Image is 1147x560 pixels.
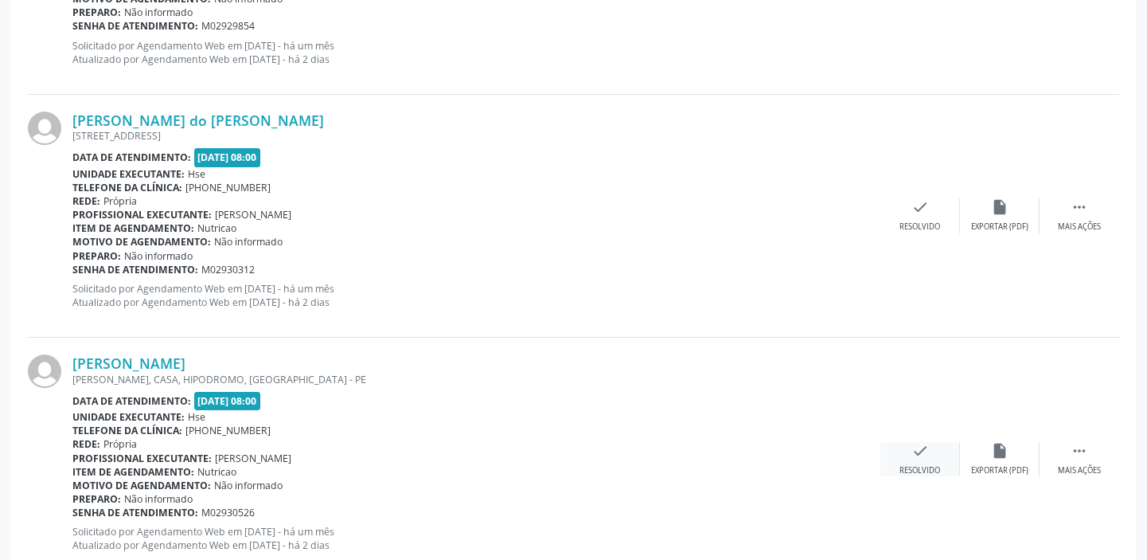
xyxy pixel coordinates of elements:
[124,492,193,506] span: Não informado
[72,235,211,249] b: Motivo de agendamento:
[194,392,261,410] span: [DATE] 08:00
[201,506,255,519] span: M02930526
[185,424,271,437] span: [PHONE_NUMBER]
[103,437,137,451] span: Própria
[911,442,929,460] i: check
[72,181,182,194] b: Telefone da clínica:
[72,465,194,479] b: Item de agendamento:
[28,112,61,145] img: img
[1058,465,1101,476] div: Mais ações
[72,492,121,506] b: Preparo:
[991,198,1009,216] i: insert_drive_file
[72,263,198,276] b: Senha de atendimento:
[214,235,283,249] span: Não informado
[72,112,324,129] a: [PERSON_NAME] do [PERSON_NAME]
[72,208,212,221] b: Profissional executante:
[72,221,194,235] b: Item de agendamento:
[971,465,1028,476] div: Exportar (PDF)
[72,452,212,465] b: Profissional executante:
[72,437,100,451] b: Rede:
[188,167,205,181] span: Hse
[899,465,940,476] div: Resolvido
[991,442,1009,460] i: insert_drive_file
[72,129,880,143] div: [STREET_ADDRESS]
[72,151,191,164] b: Data de atendimento:
[911,198,929,216] i: check
[124,249,193,263] span: Não informado
[72,506,198,519] b: Senha de atendimento:
[72,6,121,19] b: Preparo:
[197,465,236,479] span: Nutricao
[72,394,191,408] b: Data de atendimento:
[72,424,182,437] b: Telefone da clínica:
[72,39,880,66] p: Solicitado por Agendamento Web em [DATE] - há um mês Atualizado por Agendamento Web em [DATE] - h...
[72,19,198,33] b: Senha de atendimento:
[72,167,185,181] b: Unidade executante:
[185,181,271,194] span: [PHONE_NUMBER]
[72,249,121,263] b: Preparo:
[1071,442,1088,460] i: 
[72,373,880,386] div: [PERSON_NAME], CASA, HIPODROMO, [GEOGRAPHIC_DATA] - PE
[215,452,291,465] span: [PERSON_NAME]
[899,221,940,233] div: Resolvido
[72,194,100,208] b: Rede:
[1058,221,1101,233] div: Mais ações
[28,354,61,388] img: img
[72,479,211,492] b: Motivo de agendamento:
[72,525,880,552] p: Solicitado por Agendamento Web em [DATE] - há um mês Atualizado por Agendamento Web em [DATE] - h...
[215,208,291,221] span: [PERSON_NAME]
[194,148,261,166] span: [DATE] 08:00
[72,410,185,424] b: Unidade executante:
[72,354,185,372] a: [PERSON_NAME]
[197,221,236,235] span: Nutricao
[201,263,255,276] span: M02930312
[72,282,880,309] p: Solicitado por Agendamento Web em [DATE] - há um mês Atualizado por Agendamento Web em [DATE] - h...
[188,410,205,424] span: Hse
[214,479,283,492] span: Não informado
[103,194,137,208] span: Própria
[971,221,1028,233] div: Exportar (PDF)
[201,19,255,33] span: M02929854
[1071,198,1088,216] i: 
[124,6,193,19] span: Não informado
